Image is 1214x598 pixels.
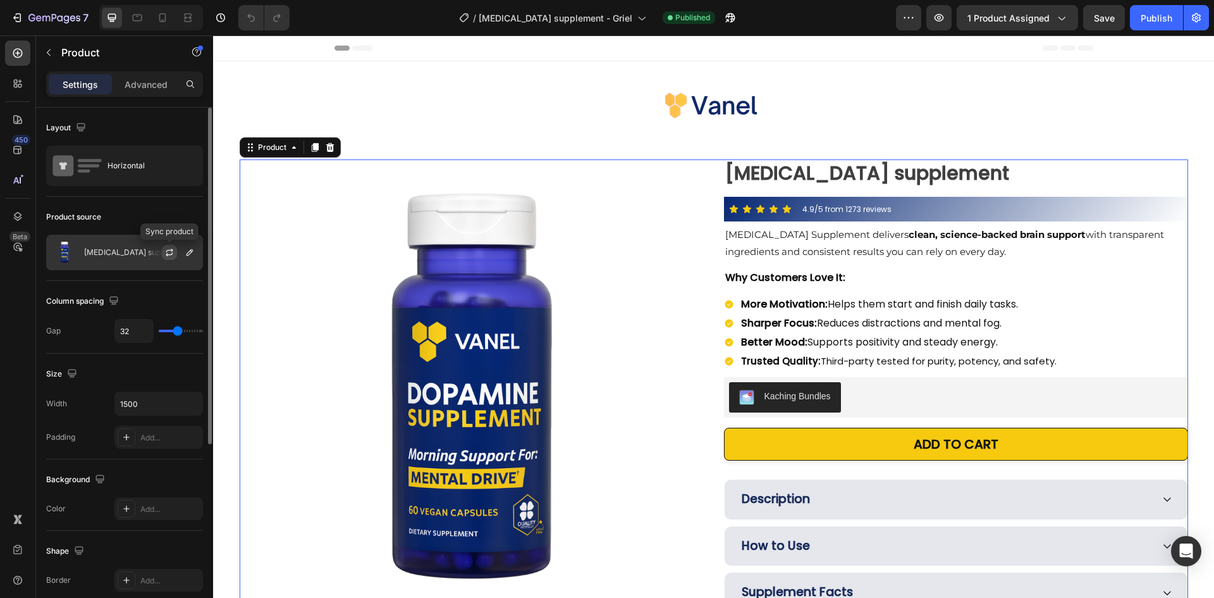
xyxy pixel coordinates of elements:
[444,46,558,94] img: gempages_578660781839614849-d1a583d4-563b-4243-9bcb-311b375574f1.svg
[140,504,200,515] div: Add...
[46,398,67,409] div: Width
[115,320,153,342] input: Auto
[529,502,597,519] strong: How to Use
[529,548,640,565] strong: Supplement Facts
[1130,5,1183,30] button: Publish
[511,392,975,425] button: ADD TO CART
[84,248,190,257] p: [MEDICAL_DATA] supplement
[528,299,594,314] strong: Better Mood:
[528,280,604,295] strong: Sharper Focus:
[528,319,608,332] strong: Trusted Quality:
[125,78,168,91] p: Advanced
[526,354,541,370] img: KachingBundles.png
[528,261,615,276] strong: More Motivation:
[46,293,121,310] div: Column spacing
[107,151,185,180] div: Horizontal
[512,190,974,225] p: [MEDICAL_DATA] Supplement delivers with transparent ingredients and consistent results you can re...
[1141,11,1172,25] div: Publish
[46,503,66,514] div: Color
[516,347,628,377] button: Kaching Bundles
[511,124,975,151] h2: [MEDICAL_DATA] supplement
[63,78,98,91] p: Settings
[529,455,597,472] strong: Description
[213,35,1214,598] iframe: Design area
[1083,5,1125,30] button: Save
[675,12,710,23] span: Published
[46,366,80,383] div: Size
[42,106,76,118] div: Product
[473,11,476,25] span: /
[9,232,30,242] div: Beta
[46,471,107,489] div: Background
[140,432,200,444] div: Add...
[479,11,632,25] span: [MEDICAL_DATA] supplement - Griel
[528,319,843,332] span: Third-party tested for purity, potency, and safety.
[46,120,89,137] div: Layout
[115,392,202,415] input: Auto
[696,193,873,205] strong: clean, science-backed brain support
[528,261,843,277] p: Helps them start and finish daily tasks.
[957,5,1078,30] button: 1 product assigned
[967,11,1050,25] span: 1 product assigned
[551,354,618,368] div: Kaching Bundles
[1171,536,1201,566] div: Open Intercom Messenger
[528,280,843,296] p: Reduces distractions and mental fog.
[238,5,290,30] div: Undo/Redo
[512,235,632,249] strong: Why Customers Love It:
[61,45,169,60] p: Product
[46,432,75,443] div: Padding
[46,211,101,223] div: Product source
[52,240,77,265] img: product feature img
[46,543,87,560] div: Shape
[83,10,89,25] p: 7
[46,575,71,586] div: Border
[1094,13,1115,23] span: Save
[589,168,678,179] span: 4.9/5 from 1273 reviews
[140,575,200,587] div: Add...
[701,397,785,420] div: ADD TO CART
[528,299,843,315] p: Supports positivity and steady energy.
[5,5,94,30] button: 7
[46,325,61,337] div: Gap
[12,135,30,145] div: 450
